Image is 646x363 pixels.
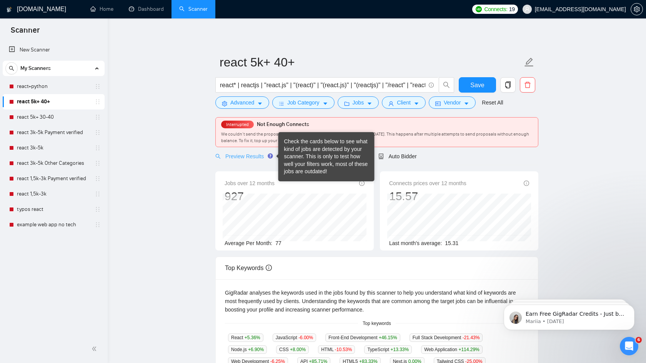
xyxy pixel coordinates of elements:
[287,98,319,107] span: Job Category
[464,101,469,106] span: caret-down
[325,333,400,342] span: Front-End Development
[378,154,384,159] span: robot
[439,77,454,93] button: search
[273,333,316,342] span: JavaScript
[272,96,334,109] button: barsJob Categorycaret-down
[95,191,101,197] span: holder
[358,320,395,327] span: Top keywords
[92,345,99,353] span: double-left
[470,80,484,90] span: Save
[631,3,643,15] button: setting
[215,154,221,159] span: search
[276,345,309,354] span: CSS
[463,335,480,340] span: -21.43 %
[389,189,466,204] div: 15.57
[225,179,275,187] span: Jobs over 12 months
[290,347,306,352] span: +8.00 %
[228,345,267,354] span: Node.js
[225,288,529,314] div: GigRadar analyses the keywords used in the jobs found by this scanner to help you understand what...
[482,98,503,107] a: Reset All
[17,79,90,94] a: react+python
[17,140,90,156] a: react 3k-5k
[129,6,164,12] a: dashboardDashboard
[524,57,534,67] span: edit
[230,98,254,107] span: Advanced
[338,96,379,109] button: folderJobscaret-down
[17,186,90,202] a: react 1,5k-3k
[5,25,46,41] span: Scanner
[389,179,466,187] span: Connects prices over 12 months
[17,202,90,217] a: typos react
[6,66,17,71] span: search
[5,62,18,75] button: search
[524,181,529,186] span: info-circle
[389,240,442,246] span: Last month's average:
[397,98,411,107] span: Client
[410,333,483,342] span: Full Stack Development
[95,145,101,151] span: holder
[501,81,515,88] span: copy
[95,206,101,212] span: holder
[520,81,535,88] span: delete
[444,98,461,107] span: Vendor
[215,96,269,109] button: settingAdvancedcaret-down
[390,347,409,352] span: +13.33 %
[429,96,476,109] button: idcardVendorcaret-down
[275,240,281,246] span: 77
[228,333,263,342] span: React
[429,83,434,88] span: info-circle
[95,83,101,90] span: holder
[248,347,264,352] span: +6.90 %
[524,7,530,12] span: user
[266,265,272,271] span: info-circle
[245,335,260,340] span: +5.36 %
[378,153,416,159] span: Auto Bidder
[298,335,313,340] span: -6.00 %
[90,6,113,12] a: homeHome
[95,176,101,182] span: holder
[17,171,90,186] a: react 1,5k-3k Payment verified
[636,337,642,343] span: 6
[520,77,535,93] button: delete
[257,121,309,128] span: Not Enough Connects
[20,61,51,76] span: My Scanners
[279,101,284,106] span: bars
[220,53,523,72] input: Scanner name...
[439,81,454,88] span: search
[17,125,90,140] a: react 3k-5k Payment verified
[335,347,352,352] span: -10.53 %
[3,42,105,58] li: New Scanner
[95,222,101,228] span: holder
[95,160,101,166] span: holder
[379,335,397,340] span: +46.15 %
[220,80,425,90] input: Search Freelance Jobs...
[492,288,646,342] iframe: Intercom notifications message
[367,101,372,106] span: caret-down
[221,131,529,143] span: We couldn’t send the proposal because your agency ran out of connects on [DATE]. This happens aft...
[382,96,426,109] button: userClientcaret-down
[344,101,350,106] span: folder
[421,345,483,354] span: Web Application
[95,129,101,136] span: holder
[359,181,365,186] span: info-circle
[225,240,272,246] span: Average Per Month:
[3,61,105,232] li: My Scanners
[179,6,208,12] a: searchScanner
[17,109,90,125] a: react 5k+ 30-40
[267,152,274,159] div: Tooltip anchor
[225,189,275,204] div: 927
[7,3,12,16] img: logo
[284,138,369,176] div: Check the cards below to see what kind of jobs are detected by your scanner. This is only to test...
[318,345,355,354] span: HTML
[17,94,90,109] a: react 5k+ 40+
[95,99,101,105] span: holder
[631,6,643,12] a: setting
[323,101,328,106] span: caret-down
[224,122,251,127] span: Interrupted
[458,347,479,352] span: +114.29 %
